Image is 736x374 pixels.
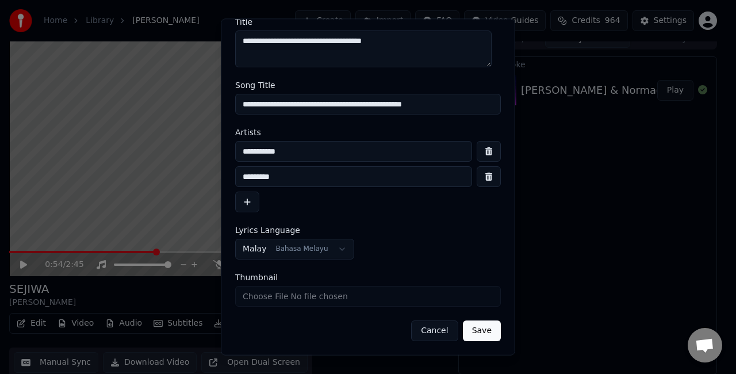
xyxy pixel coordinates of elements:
[463,321,501,342] button: Save
[235,82,501,90] label: Song Title
[235,18,501,26] label: Title
[235,227,300,235] span: Lyrics Language
[235,274,278,282] span: Thumbnail
[235,129,501,137] label: Artists
[411,321,458,342] button: Cancel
